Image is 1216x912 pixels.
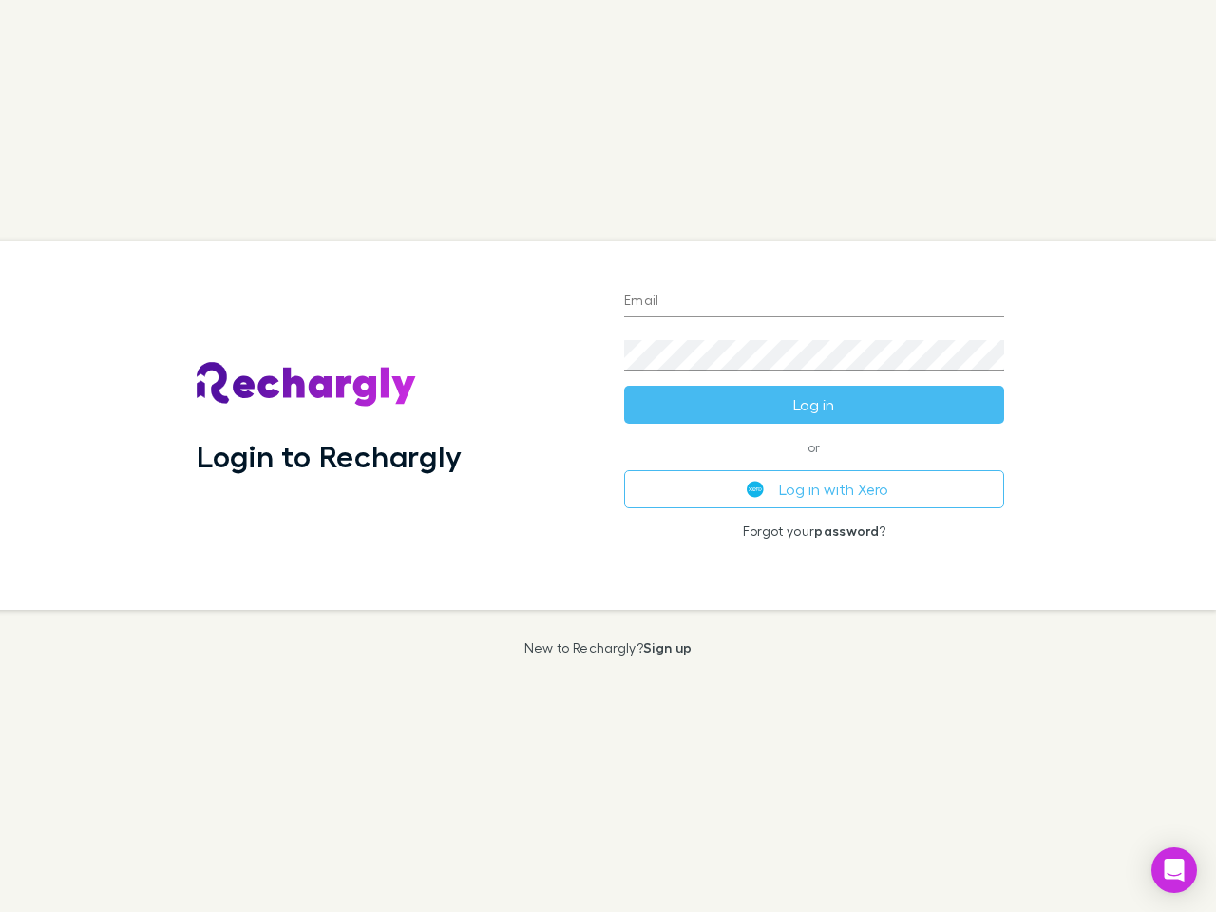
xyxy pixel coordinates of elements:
a: password [814,522,879,539]
button: Log in with Xero [624,470,1004,508]
p: Forgot your ? [624,523,1004,539]
h1: Login to Rechargly [197,438,462,474]
img: Xero's logo [747,481,764,498]
div: Open Intercom Messenger [1151,847,1197,893]
img: Rechargly's Logo [197,362,417,408]
p: New to Rechargly? [524,640,693,655]
button: Log in [624,386,1004,424]
a: Sign up [643,639,692,655]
